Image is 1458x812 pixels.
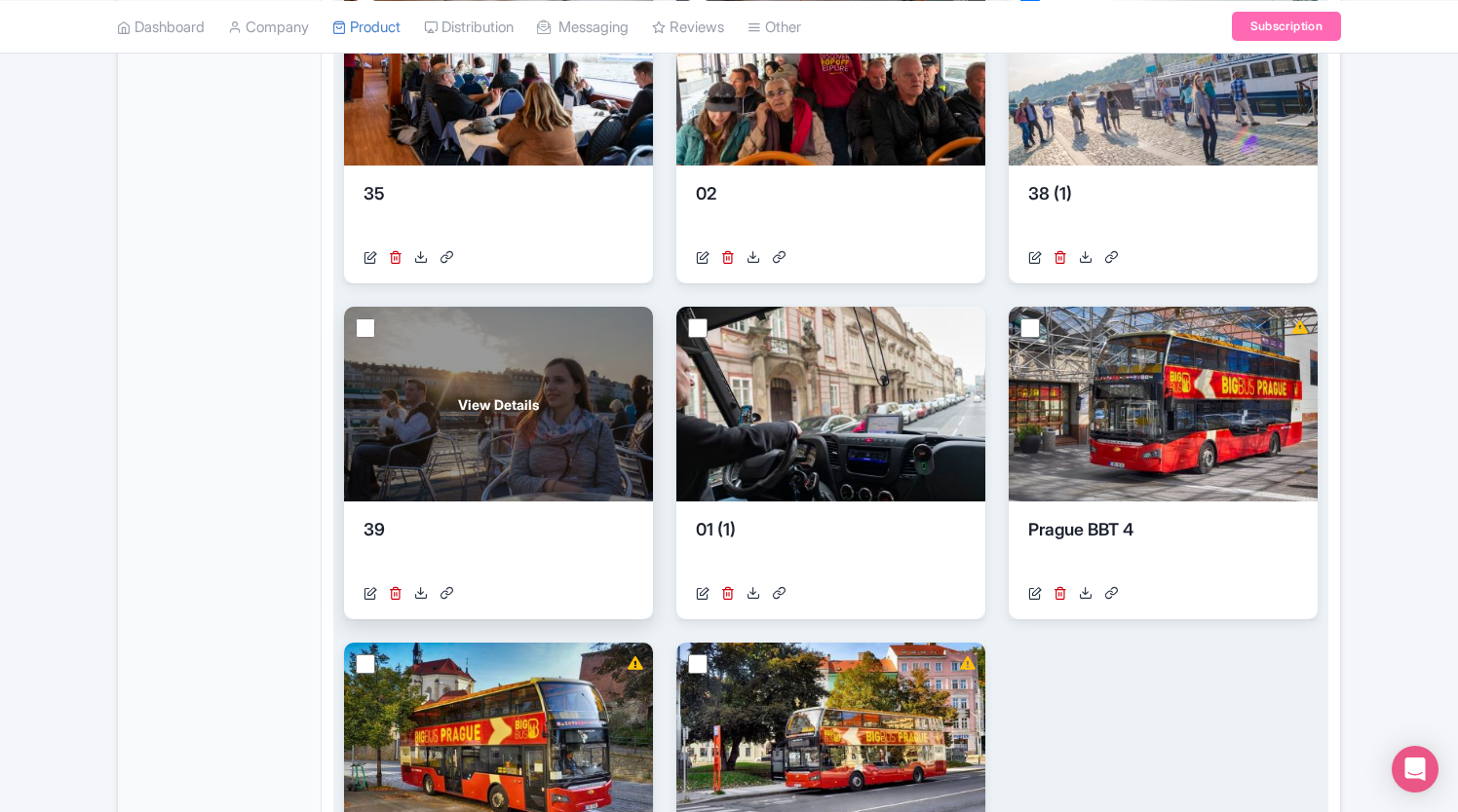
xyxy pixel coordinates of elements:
div: Open Intercom Messenger [1392,746,1439,793]
span: View Details [458,394,539,415]
a: View Details [344,307,653,501]
div: 02 [696,181,966,240]
div: 35 [364,181,633,240]
div: 38 (1) [1028,181,1298,240]
div: 39 [364,517,633,575]
div: Prague BBT 4 [1028,517,1298,575]
div: 01 (1) [696,517,966,575]
a: Subscription [1232,12,1341,41]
